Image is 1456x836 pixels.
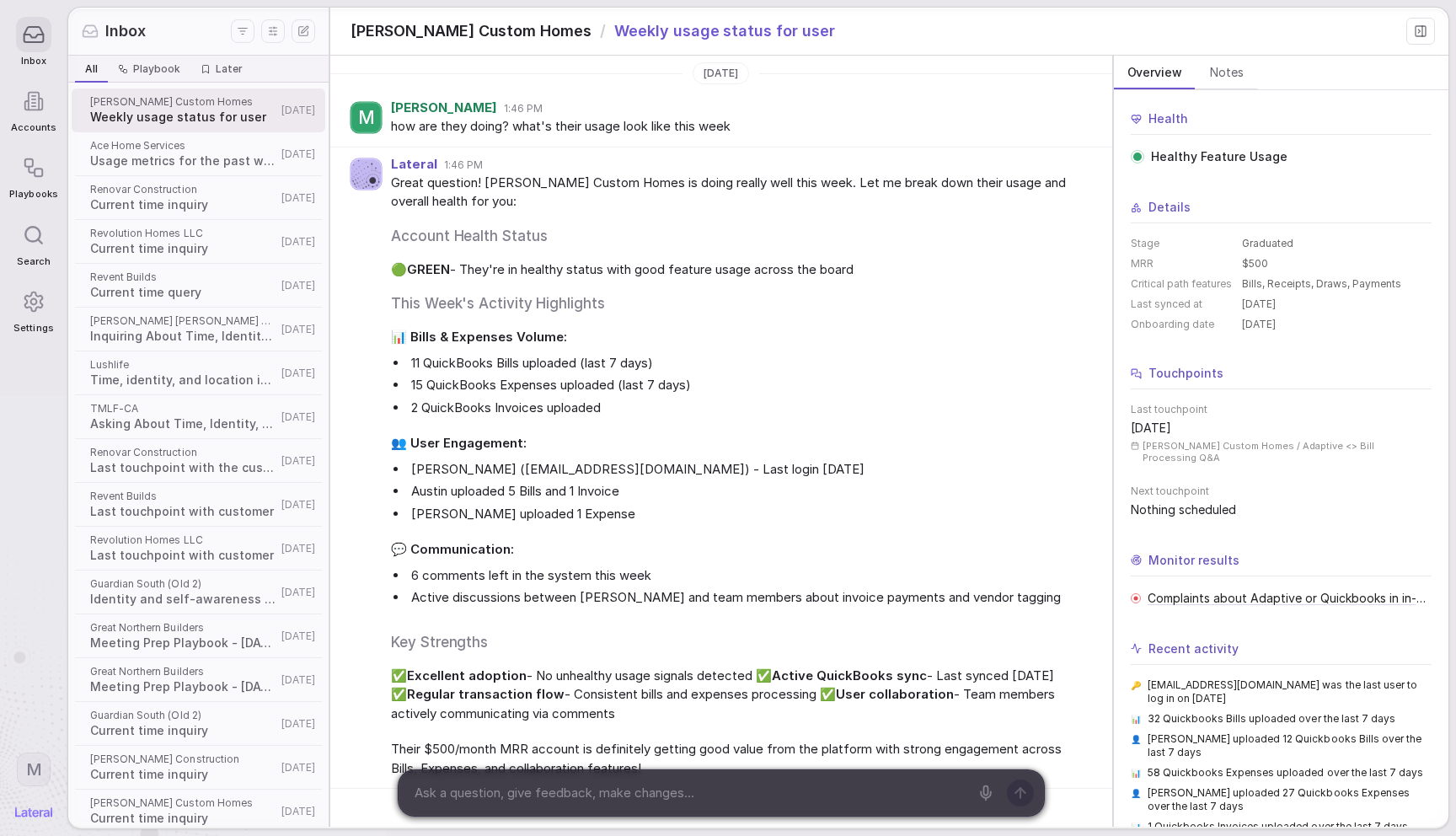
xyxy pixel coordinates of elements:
[1131,485,1432,498] span: Next touchpoint
[1131,713,1141,726] span: 📊
[90,153,276,169] span: Usage metrics for the past week
[408,399,1084,418] li: 2 QuickBooks Invoices uploaded
[90,810,276,827] span: Current time inquiry
[358,107,375,129] span: M
[90,284,276,301] span: Current time query
[90,766,276,783] span: Current time inquiry
[281,717,315,731] span: [DATE]
[391,541,514,557] strong: 💬 Communication:
[407,261,450,277] strong: GREEN
[281,630,315,643] span: [DATE]
[444,158,483,172] span: 1:46 PM
[90,314,276,328] span: [PERSON_NAME] [PERSON_NAME] Custom Homes
[281,191,315,205] span: [DATE]
[90,490,276,503] span: Revent Builds
[9,276,57,342] a: Settings
[90,227,276,240] span: Revolution Homes LLC
[90,577,276,591] span: Guardian South (Old 2)
[216,62,243,76] span: Later
[72,351,325,395] a: LushlifeTime, identity, and location inquiry[DATE]
[408,376,1084,395] li: 15 QuickBooks Expenses uploaded (last 7 days)
[1148,110,1188,127] span: Health
[1148,552,1239,569] span: Monitor results
[72,132,325,176] a: Ace Home ServicesUsage metrics for the past week[DATE]
[1242,277,1401,291] span: Bills, Receipts, Draws, Payments
[72,702,325,746] a: Guardian South (Old 2)Current time inquiry[DATE]
[72,658,325,702] a: Great Northern BuildersMeeting Prep Playbook - [DATE] 10:01[DATE]
[525,460,745,480] a: [EMAIL_ADDRESS][DOMAIN_NAME]
[72,746,325,790] a: [PERSON_NAME] ConstructionCurrent time inquiry[DATE]
[391,329,567,345] strong: 📊 Bills & Expenses Volume:
[281,235,315,249] span: [DATE]
[90,547,276,564] span: Last touchpoint with customer
[1242,318,1276,331] span: [DATE]
[90,95,276,109] span: [PERSON_NAME] Custom Homes
[90,328,276,345] span: Inquiring About Time, Identity, and Location
[281,805,315,818] span: [DATE]
[281,147,315,161] span: [DATE]
[72,220,325,264] a: Revolution Homes LLCCurrent time inquiry[DATE]
[1143,440,1432,464] span: [PERSON_NAME] Custom Homes / Adaptive <> Bill Processing Q&A
[1131,733,1141,759] span: 👤
[90,196,276,213] span: Current time inquiry
[1131,257,1233,271] dt: MRR
[90,796,276,810] span: [PERSON_NAME] Custom Homes
[281,542,315,555] span: [DATE]
[1131,297,1233,311] dt: Last synced at
[391,174,1084,212] span: Great question! [PERSON_NAME] Custom Homes is doing really well this week. Let me break down thei...
[72,176,325,220] a: Renovar ConstructionCurrent time inquiry[DATE]
[1203,61,1250,84] span: Notes
[292,19,315,43] button: New thread
[504,102,543,115] span: 1:46 PM
[90,358,276,372] span: Lushlife
[13,323,53,334] span: Settings
[281,279,315,292] span: [DATE]
[836,686,954,702] strong: User collaboration
[90,183,276,196] span: Renovar Construction
[261,19,285,43] button: Display settings
[408,354,1084,373] li: 11 QuickBooks Bills uploaded (last 7 days)
[614,20,835,42] span: Weekly usage status for user
[90,665,276,678] span: Great Northern Builders
[90,415,276,432] span: Asking About Time, Identity, and Location
[1148,820,1409,833] span: 1 Quickbooks Invoices uploaded over the last 7 days
[391,225,1084,247] h2: Account Health Status
[1148,199,1191,216] span: Details
[15,807,52,817] img: Lateral
[351,20,591,42] span: [PERSON_NAME] Custom Homes
[1242,257,1268,271] span: $500
[1131,420,1171,437] span: [DATE]
[1148,712,1395,726] span: 32 Quickbooks Bills uploaded over the last 7 days
[391,158,437,172] span: Lateral
[391,292,1084,314] h2: This Week's Activity Highlights
[72,614,325,658] a: Great Northern BuildersMeeting Prep Playbook - [DATE] 10:02[DATE]
[1131,787,1141,813] span: 👤
[90,503,276,520] span: Last touchpoint with customer
[281,367,315,380] span: [DATE]
[1151,148,1287,165] span: Healthy Feature Usage
[72,571,325,614] a: Guardian South (Old 2)Identity and self-awareness exploration[DATE]
[1242,297,1276,311] span: [DATE]
[1131,277,1233,291] dt: Critical path features
[1131,767,1141,780] span: 📊
[391,435,527,451] strong: 👥 User Engagement:
[9,142,57,208] a: Playbooks
[133,62,180,76] span: Playbook
[90,722,276,739] span: Current time inquiry
[408,460,1084,480] li: [PERSON_NAME] ( ) - Last login [DATE]
[407,667,527,683] strong: Excellent adoption
[21,56,46,67] span: Inbox
[600,20,606,42] span: /
[391,117,1084,137] span: how are they doing? what's their usage look like this week
[281,323,315,336] span: [DATE]
[391,260,1084,280] span: 🟢 - They're in healthy status with good feature usage across the board
[90,753,276,766] span: [PERSON_NAME] Construction
[391,740,1084,778] span: Their $500/month MRR account is definitely getting good value from the platform with strong engag...
[72,439,325,483] a: Renovar ConstructionLast touchpoint with the customer[DATE]
[281,761,315,774] span: [DATE]
[90,271,276,284] span: Revent Builds
[90,459,276,476] span: Last touchpoint with the customer
[1131,318,1233,331] dt: Onboarding date
[9,8,57,75] a: Inbox
[90,240,276,257] span: Current time inquiry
